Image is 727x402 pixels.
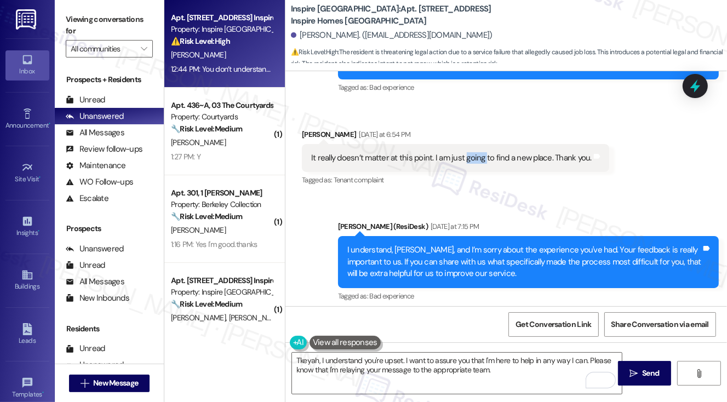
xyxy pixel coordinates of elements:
b: Inspire [GEOGRAPHIC_DATA]: Apt. [STREET_ADDRESS] Inspire Homes [GEOGRAPHIC_DATA] [291,3,510,27]
a: Inbox [5,50,49,80]
span: Get Conversation Link [516,319,591,330]
div: Review follow-ups [66,143,142,155]
div: 1:27 PM: Y [171,152,201,162]
a: Buildings [5,266,49,295]
span: Bad experience [369,83,414,92]
div: Property: Berkeley Collection [171,199,272,210]
div: Property: Courtyards [171,111,272,123]
div: Apt. [STREET_ADDRESS] Inspire Homes [GEOGRAPHIC_DATA] [171,275,272,286]
a: Leads [5,320,49,349]
div: All Messages [66,276,124,288]
div: Prospects [55,223,164,234]
input: All communities [71,40,135,58]
div: Property: Inspire [GEOGRAPHIC_DATA] [171,286,272,298]
div: Residents [55,323,164,335]
div: Apt. 436~A, 03 The Courtyards Apartments [171,100,272,111]
div: [PERSON_NAME]. ([EMAIL_ADDRESS][DOMAIN_NAME]) [291,30,493,41]
span: Share Conversation via email [611,319,709,330]
i:  [629,369,638,378]
span: [PERSON_NAME] [171,137,226,147]
span: [PERSON_NAME] [171,225,226,235]
div: Unread [66,260,105,271]
div: Apt. 301, 1 [PERSON_NAME] [171,187,272,199]
span: : The resident is threatening legal action due to a service failure that allegedly caused job los... [291,47,727,70]
i:  [81,379,89,388]
i:  [141,44,147,53]
div: [PERSON_NAME] (ResiDesk) [338,221,719,236]
div: 1:16 PM: Yes I'm good.thanks [171,239,257,249]
div: Unread [66,343,105,354]
span: [PERSON_NAME] [229,313,284,323]
span: Tenant complaint [334,175,384,185]
button: Get Conversation Link [508,312,598,337]
i:  [695,369,703,378]
div: Apt. [STREET_ADDRESS] Inspire Homes [GEOGRAPHIC_DATA] [171,12,272,24]
div: Unanswered [66,359,124,371]
div: [DATE] at 6:54 PM [357,129,411,140]
span: Bad experience [369,291,414,301]
a: Insights • [5,212,49,242]
strong: 🔧 Risk Level: Medium [171,211,242,221]
div: New Inbounds [66,292,129,304]
span: • [38,227,39,235]
span: New Message [93,377,138,389]
div: [DATE] at 7:15 PM [428,221,479,232]
div: Tagged as: [338,79,719,95]
div: All Messages [66,127,124,139]
div: Tagged as: [302,172,609,188]
span: • [49,120,50,128]
strong: 🔧 Risk Level: Medium [171,124,242,134]
a: Site Visit • [5,158,49,188]
textarea: To enrich screen reader interactions, please activate Accessibility in Grammarly extension settings [292,353,622,394]
div: Tagged as: [338,288,719,304]
div: [PERSON_NAME] [302,129,609,144]
div: WO Follow-ups [66,176,133,188]
strong: ⚠️ Risk Level: High [291,48,338,56]
span: Send [642,367,659,379]
strong: ⚠️ Risk Level: High [171,36,230,46]
span: • [42,389,44,397]
div: Escalate [66,193,108,204]
button: Share Conversation via email [604,312,716,337]
strong: 🔧 Risk Level: Medium [171,299,242,309]
span: • [39,174,41,181]
img: ResiDesk Logo [16,9,38,30]
label: Viewing conversations for [66,11,153,40]
span: [PERSON_NAME] [171,313,229,323]
span: [PERSON_NAME] [171,50,226,60]
div: Maintenance [66,160,126,171]
div: I understand, [PERSON_NAME], and I’m sorry about the experience you've had. Your feedback is real... [347,244,701,279]
div: It really doesn’t matter at this point. I am just going to find a new place. Thank you. [311,152,592,164]
div: Property: Inspire [GEOGRAPHIC_DATA] [171,24,272,35]
div: Prospects + Residents [55,74,164,85]
div: Unanswered [66,111,124,122]
button: New Message [69,375,150,392]
button: Send [618,361,671,386]
div: Unread [66,94,105,106]
div: Unanswered [66,243,124,255]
